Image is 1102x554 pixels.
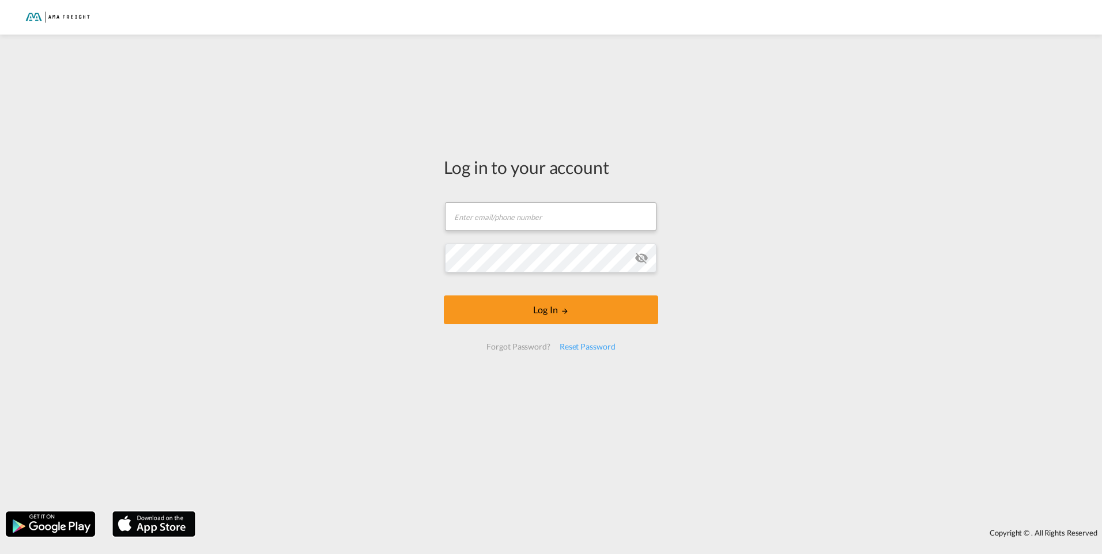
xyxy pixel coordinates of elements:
[444,295,658,324] button: LOGIN
[5,510,96,538] img: google.png
[635,251,648,265] md-icon: icon-eye-off
[555,336,620,357] div: Reset Password
[17,5,95,31] img: f843cad07f0a11efa29f0335918cc2fb.png
[482,336,554,357] div: Forgot Password?
[444,155,658,179] div: Log in to your account
[111,510,197,538] img: apple.png
[445,202,656,231] input: Enter email/phone number
[201,523,1102,542] div: Copyright © . All Rights Reserved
